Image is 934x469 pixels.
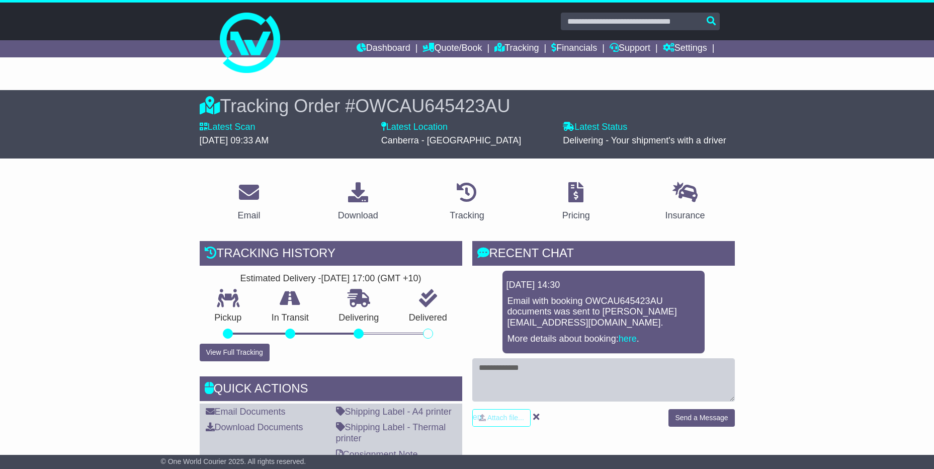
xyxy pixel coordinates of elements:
[237,209,260,222] div: Email
[336,407,452,417] a: Shipping Label - A4 printer
[563,135,726,145] span: Delivering - Your shipment's with a driver
[338,209,378,222] div: Download
[665,209,705,222] div: Insurance
[357,40,410,57] a: Dashboard
[610,40,650,57] a: Support
[200,312,257,324] p: Pickup
[450,209,484,222] div: Tracking
[394,312,462,324] p: Delivered
[257,312,324,324] p: In Transit
[443,179,490,226] a: Tracking
[507,296,700,329] p: Email with booking OWCAU645423AU documents was sent to [PERSON_NAME][EMAIL_ADDRESS][DOMAIN_NAME].
[200,135,269,145] span: [DATE] 09:33 AM
[381,122,448,133] label: Latest Location
[355,96,510,116] span: OWCAU645423AU
[336,449,418,459] a: Consignment Note
[619,334,637,344] a: here
[161,457,306,465] span: © One World Courier 2025. All rights reserved.
[206,422,303,432] a: Download Documents
[472,241,735,268] div: RECENT CHAT
[321,273,421,284] div: [DATE] 17:00 (GMT +10)
[200,95,735,117] div: Tracking Order #
[506,280,701,291] div: [DATE] 14:30
[422,40,482,57] a: Quote/Book
[200,122,256,133] label: Latest Scan
[231,179,267,226] a: Email
[563,122,627,133] label: Latest Status
[200,376,462,404] div: Quick Actions
[494,40,539,57] a: Tracking
[200,344,270,361] button: View Full Tracking
[200,241,462,268] div: Tracking history
[336,422,446,443] a: Shipping Label - Thermal printer
[381,135,521,145] span: Canberra - [GEOGRAPHIC_DATA]
[659,179,712,226] a: Insurance
[668,409,734,427] button: Send a Message
[206,407,286,417] a: Email Documents
[663,40,707,57] a: Settings
[551,40,597,57] a: Financials
[507,334,700,345] p: More details about booking: .
[331,179,385,226] a: Download
[556,179,597,226] a: Pricing
[200,273,462,284] div: Estimated Delivery -
[562,209,590,222] div: Pricing
[324,312,394,324] p: Delivering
